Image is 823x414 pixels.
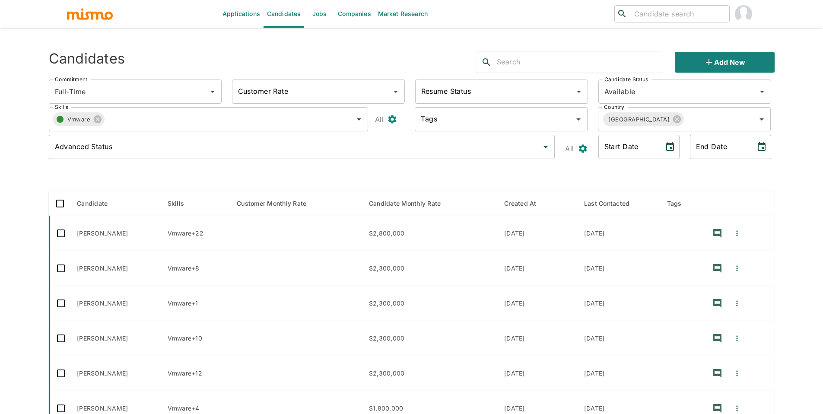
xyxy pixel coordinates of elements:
td: [DATE] [577,216,660,251]
td: [DATE] [497,251,577,286]
td: [DATE] [497,356,577,391]
img: logo [66,7,114,20]
button: recent-notes [707,293,728,314]
button: recent-notes [707,223,728,244]
button: Open [353,113,365,125]
input: Search [497,55,663,69]
span: [GEOGRAPHIC_DATA] [603,115,674,124]
button: Quick Actions [728,328,747,349]
label: Commitment [55,76,87,83]
p: Vmware, Splunk, CCNA, CISCO, JavaScript [168,404,223,413]
img: Paola Pacheco [735,5,752,22]
button: Quick Actions [728,258,747,279]
p: All [375,113,384,125]
button: Open [540,141,552,153]
button: Open [756,113,768,125]
span: Vmware [67,115,96,124]
input: Candidate search [631,8,726,20]
label: Candidate Status [604,76,648,83]
button: Choose date [661,138,679,156]
p: All [565,143,574,155]
td: $2,300,000 [362,286,497,321]
button: Add new [675,52,774,73]
p: Vmware, Salesforce [168,299,223,308]
h4: Candidates [49,50,125,67]
td: $2,800,000 [362,216,497,251]
td: [PERSON_NAME] [70,356,161,391]
td: [DATE] [577,321,660,356]
th: Skills [161,191,230,216]
button: Open [572,113,585,125]
button: recent-notes [707,258,728,279]
button: Open [756,86,768,98]
td: $2,300,000 [362,356,497,391]
button: recent-notes [707,328,728,349]
th: Last Contacted [577,191,660,216]
p: Vmware, WEB SERVICES, Identity and Access Management, Data Protection, CCNA, CISCO, NETWORKING, V... [168,369,223,378]
td: [PERSON_NAME] [70,251,161,286]
label: Country [604,103,624,111]
button: Open [390,86,402,98]
span: Customer Monthly Rate [237,198,318,209]
th: Tags [660,191,700,216]
td: [DATE] [577,286,660,321]
button: Quick Actions [728,363,747,384]
td: $2,300,000 [362,321,497,356]
span: Candidate Monthly Rate [369,198,452,209]
button: Choose date [753,138,770,156]
td: [PERSON_NAME] [70,286,161,321]
td: [PERSON_NAME] [70,216,161,251]
p: Vmware, GitHub, PCI, Amazon Web Services, AWS, AWS CloudFormation, TERRAFORM, Identity and Access... [168,229,223,238]
button: Open [207,86,219,98]
td: [DATE] [577,251,660,286]
input: MM/DD/YYYY [690,135,750,159]
td: [DATE] [497,286,577,321]
p: Vmware, Informatica, SQL, Data Management, Visio, CRM, SAP, Tableau, Data Analysis, PostgreSQL, C... [168,334,223,343]
span: Candidate [77,198,119,209]
input: MM/DD/YYYY [598,135,658,159]
span: Created At [504,198,548,209]
button: Open [573,86,585,98]
button: search [476,52,497,73]
div: Vmware [53,112,105,126]
td: $2,300,000 [362,251,497,286]
td: [DATE] [497,216,577,251]
button: Quick Actions [728,293,747,314]
td: [DATE] [497,321,577,356]
p: Vmware, SQL, DATA CLEANSING, Informatica, JIRA, SCRUM, SAP, CCNA, CSS [168,264,223,273]
div: [GEOGRAPHIC_DATA] [603,112,683,126]
button: Quick Actions [728,223,747,244]
button: recent-notes [707,363,728,384]
label: Skills [55,103,68,111]
td: [DATE] [577,356,660,391]
td: [PERSON_NAME] [70,321,161,356]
